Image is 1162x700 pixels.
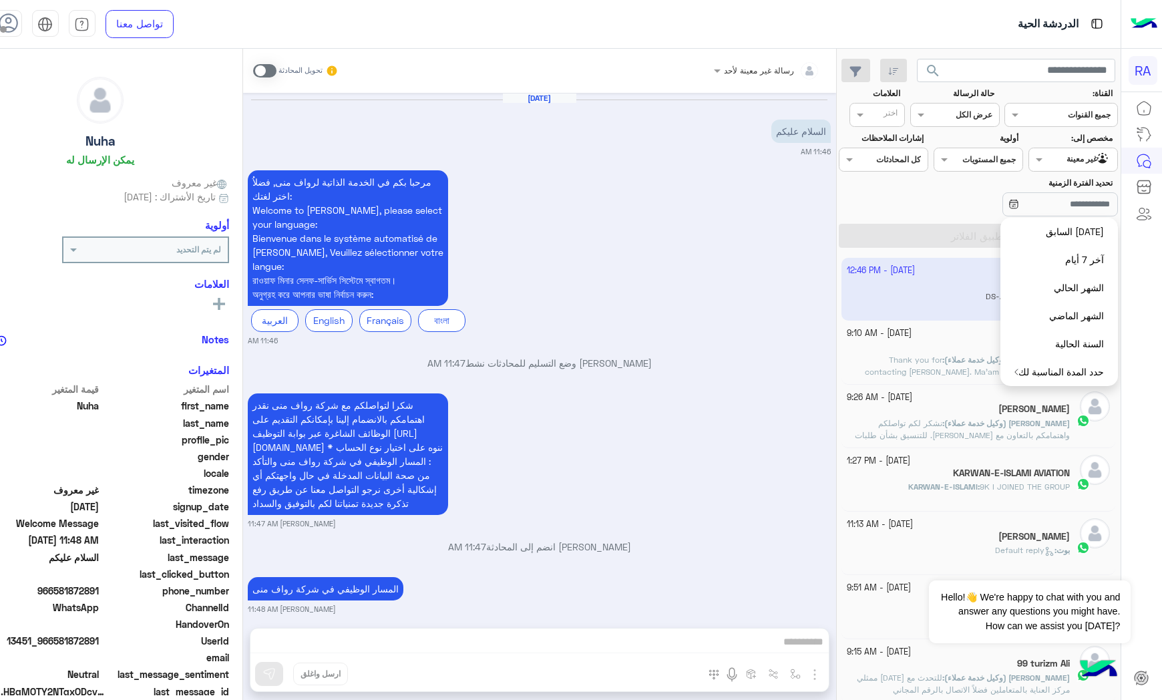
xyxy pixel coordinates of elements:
[998,403,1070,415] h5: Mujahid Malik
[1000,358,1118,386] button: حدد المدة المناسبة لك
[1077,414,1090,427] img: WhatsApp
[1000,246,1118,274] button: آخر 7 أيام
[102,667,229,681] span: last_message_sentiment
[448,541,486,552] span: 11:47 AM
[102,651,229,665] span: email
[944,418,1070,428] span: [PERSON_NAME] (وكيل خدمة عملاء)
[724,65,794,75] span: رسالة غير معينة لأحد
[202,333,229,345] h6: Notes
[172,176,229,190] span: غير معروف
[124,190,216,204] span: تاريخ الأشتراك : [DATE]
[1089,15,1105,32] img: tab
[102,533,229,547] span: last_interaction
[252,399,443,509] span: شكرا لتواصلكم مع شركة رواف منى نقدر اهتمامكم بالانضمام إلينا بإمكانكم التقديم على الوظائف الشاغرة...
[847,455,910,468] small: [DATE] - 1:27 PM
[77,77,123,123] img: defaultAdmin.png
[998,531,1070,542] h5: Al Amin Al Imam
[188,364,229,376] h6: المتغيرات
[925,63,941,79] span: search
[359,309,411,331] div: Français
[248,518,336,529] small: [PERSON_NAME] 11:47 AM
[293,663,348,685] button: ارسل واغلق
[418,309,465,331] div: বাংলা
[248,604,336,615] small: [PERSON_NAME] 11:48 AM
[1014,369,1018,375] img: open
[176,244,221,254] b: لم يتم التحديد
[801,146,831,157] small: 11:46 AM
[1054,545,1070,555] b: :
[1056,545,1070,555] span: بوت
[1075,647,1122,693] img: hulul-logo.png
[102,516,229,530] span: last_visited_flow
[771,120,831,143] p: 18/9/2025, 11:46 AM
[102,466,229,480] span: locale
[935,132,1018,144] label: أولوية
[74,17,89,32] img: tab
[248,540,831,554] p: [PERSON_NAME] انضم إلى المحادثة
[305,309,353,331] div: English
[942,673,1070,683] b: :
[917,59,950,87] button: search
[944,355,1070,365] span: [PERSON_NAME] (وكيل خدمة عملاء)
[69,10,95,38] a: tab
[1000,302,1118,330] button: الشهر الماضي
[85,134,116,149] h5: Nuha
[847,646,911,659] small: [DATE] - 9:15 AM
[248,356,831,370] p: [PERSON_NAME] وضع التسليم للمحادثات نشط
[108,685,229,699] span: last_message_id
[847,518,913,531] small: [DATE] - 11:13 AM
[942,418,1070,428] b: :
[205,219,229,231] h6: أولوية
[1000,330,1118,358] button: السنة الحالية
[102,399,229,413] span: first_name
[102,416,229,430] span: last_name
[1017,658,1070,669] h5: 99 turizm Ali
[1080,646,1110,676] img: defaultAdmin.png
[66,154,134,166] h6: يمكن الإرسال له
[884,107,900,122] div: اختر
[929,580,1130,643] span: Hello!👋 We're happy to chat with you and answer any questions you might have. How can we assist y...
[935,177,1113,189] label: تحديد الفترة الزمنية
[102,600,229,615] span: ChannelId
[1077,478,1090,491] img: WhatsApp
[102,450,229,464] span: gender
[1030,132,1113,144] label: مخصص إلى:
[841,132,924,144] label: إشارات الملاحظات
[942,355,1070,365] b: :
[1080,455,1110,485] img: defaultAdmin.png
[944,673,1070,683] span: [PERSON_NAME] (وكيل خدمة عملاء)
[841,87,900,100] label: العلامات
[1018,15,1079,33] p: الدردشة الحية
[980,482,1070,492] span: 9K I JOINED THE GROUP
[908,482,980,492] b: :
[847,391,912,404] small: [DATE] - 9:26 AM
[248,393,448,515] p: 18/9/2025, 11:47 AM
[102,634,229,648] span: UserId
[278,65,323,76] small: تحويل المحادثة
[1080,391,1110,421] img: defaultAdmin.png
[102,382,229,396] span: اسم المتغير
[37,17,53,32] img: tab
[102,567,229,581] span: last_clicked_button
[503,94,576,103] h6: [DATE]
[847,327,912,340] small: [DATE] - 9:10 AM
[1000,274,1118,302] button: الشهر الحالي
[1080,518,1110,548] img: defaultAdmin.png
[102,500,229,514] span: signup_date
[1006,87,1113,100] label: القناة:
[248,170,448,306] p: 18/9/2025, 11:46 AM
[839,224,1118,248] button: تطبيق الفلاتر
[908,482,978,492] span: KARWAN-E-ISLAMI
[106,10,174,38] a: تواصل معنا
[1129,56,1157,85] div: RA
[427,357,465,369] span: 11:47 AM
[953,468,1070,479] h5: KARWAN-E-ISLAMI AVIATION
[248,577,403,600] p: 18/9/2025, 11:48 AM
[102,433,229,447] span: profile_pic
[102,617,229,631] span: HandoverOn
[995,545,1054,555] span: Default reply
[248,335,278,346] small: 11:46 AM
[847,582,911,594] small: [DATE] - 9:51 AM
[1000,218,1118,246] button: [DATE] السابق
[102,584,229,598] span: phone_number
